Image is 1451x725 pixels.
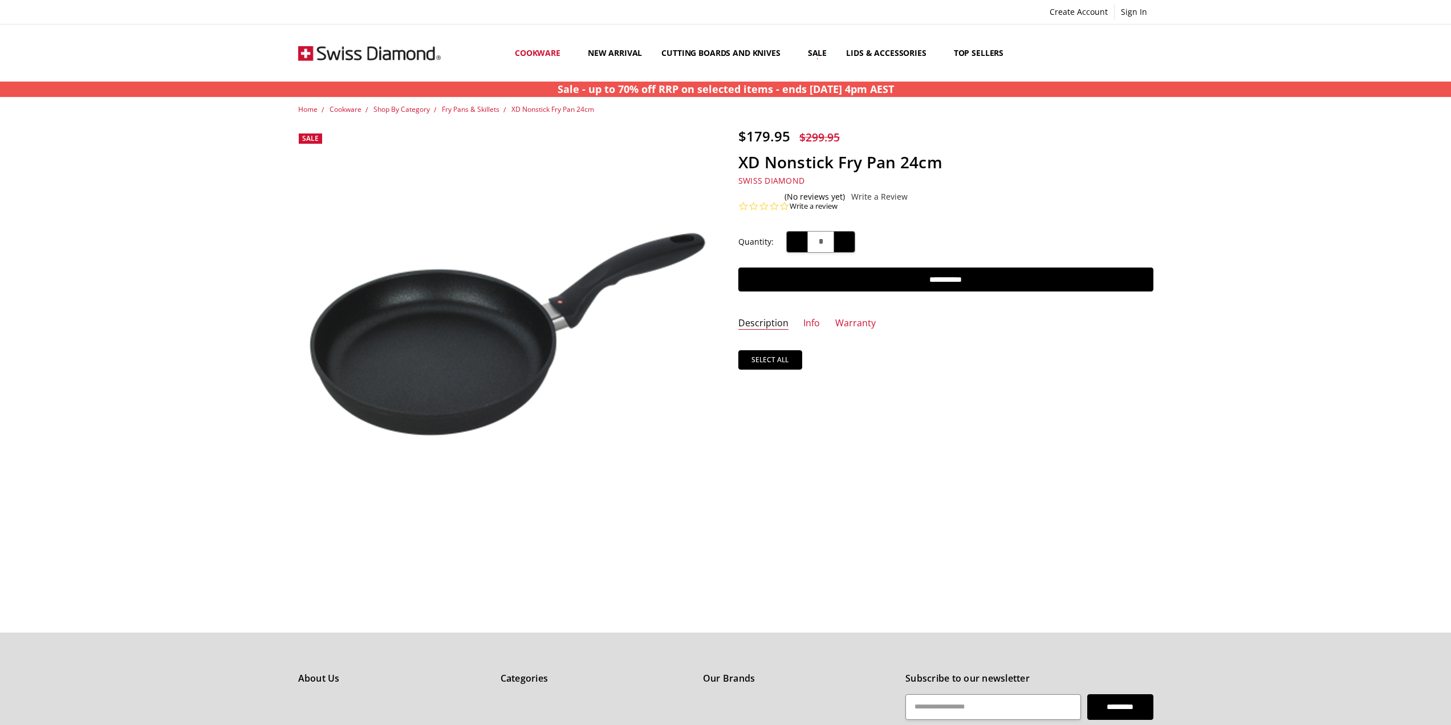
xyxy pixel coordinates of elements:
[298,104,318,114] a: Home
[851,192,908,201] a: Write a Review
[944,27,1013,78] a: Top Sellers
[505,27,578,78] a: Cookware
[703,671,893,686] h5: Our Brands
[1043,4,1114,20] a: Create Account
[738,152,1153,172] h1: XD Nonstick Fry Pan 24cm
[323,548,324,549] img: XD Nonstick Fry Pan 24cm
[333,548,334,549] img: XD Nonstick Fry Pan 24cm
[835,317,876,330] a: Warranty
[738,236,774,248] label: Quantity:
[302,133,319,143] span: Sale
[298,25,441,82] img: Free Shipping On Every Order
[798,27,836,78] a: Sale
[558,82,894,96] strong: Sale - up to 70% off RRP on selected items - ends [DATE] 4pm AEST
[326,548,327,549] img: XD Nonstick Fry Pan 24cm
[442,104,499,114] a: Fry Pans & Skillets
[298,671,488,686] h5: About Us
[1115,4,1153,20] a: Sign In
[738,350,802,370] a: Select all
[511,104,594,114] a: XD Nonstick Fry Pan 24cm
[330,104,361,114] a: Cookware
[785,192,845,201] span: (No reviews yet)
[298,224,713,447] img: XD Nonstick Fry Pan 24cm
[501,671,690,686] h5: Categories
[373,104,430,114] a: Shop By Category
[298,128,713,543] a: XD Nonstick Fry Pan 24cm
[738,317,789,330] a: Description
[738,127,790,145] span: $179.95
[905,671,1153,686] h5: Subscribe to our newsletter
[790,201,838,212] a: Write a review
[330,548,331,549] img: XD Nonstick Fry Pan 24cm
[578,27,652,78] a: New arrival
[738,175,804,186] a: Swiss Diamond
[652,27,798,78] a: Cutting boards and knives
[799,129,840,145] span: $299.95
[803,317,820,330] a: Info
[336,548,338,549] img: XD Nonstick Fry Pan 24cm
[836,27,944,78] a: Lids & Accessories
